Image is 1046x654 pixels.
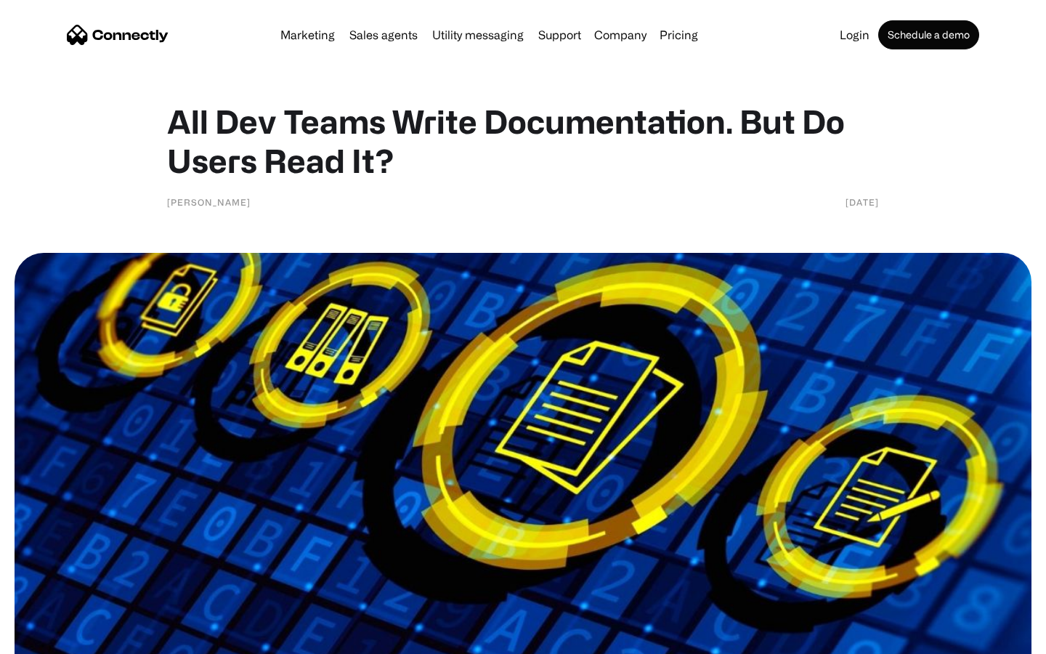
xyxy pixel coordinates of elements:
[275,29,341,41] a: Marketing
[846,195,879,209] div: [DATE]
[834,29,875,41] a: Login
[654,29,704,41] a: Pricing
[167,195,251,209] div: [PERSON_NAME]
[426,29,530,41] a: Utility messaging
[344,29,423,41] a: Sales agents
[532,29,587,41] a: Support
[29,629,87,649] ul: Language list
[878,20,979,49] a: Schedule a demo
[594,25,646,45] div: Company
[167,102,879,180] h1: All Dev Teams Write Documentation. But Do Users Read It?
[15,629,87,649] aside: Language selected: English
